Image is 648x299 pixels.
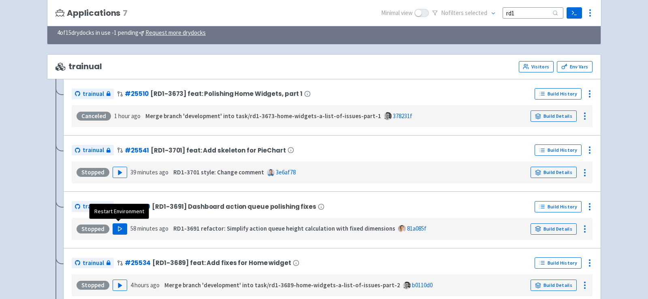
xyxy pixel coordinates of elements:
strong: RD1-3691 refactor: Simplify action queue height calculation with fixed dimensions [173,225,395,232]
div: Stopped [77,168,109,177]
div: Canceled [77,112,111,121]
time: 58 minutes ago [130,225,168,232]
a: Terminal [567,7,582,19]
span: [RD1-3701] feat: Add skeleton for PieChart [151,147,286,154]
a: trainual [72,201,114,212]
a: trainual [72,89,114,100]
h3: Applications [55,8,128,18]
a: Build Details [531,280,577,291]
a: Build Details [531,223,577,235]
strong: Merge branch 'development' into task/rd1-3689-home-widgets-a-list-of-issues-part-2 [164,281,400,289]
time: 39 minutes ago [130,168,168,176]
a: 81a085f [407,225,426,232]
button: Play [113,167,127,178]
span: selected [465,9,487,17]
a: #25541 [125,146,149,155]
a: #25534 [125,259,151,267]
span: [RD1-3691] Dashboard action queue polishing fixes [152,203,316,210]
a: Build History [535,257,582,269]
a: Visitors [519,61,554,72]
span: Minimal view [381,8,413,18]
strong: RD1-3701 style: Change comment [173,168,264,176]
span: trainual [83,202,104,211]
button: Play [113,223,127,235]
div: Stopped [77,281,109,290]
a: Build History [535,201,582,212]
a: Build Details [531,110,577,122]
a: Build Details [531,167,577,178]
input: Search... [503,7,563,18]
a: trainual [72,145,114,156]
a: trainual [72,258,114,269]
span: 7 [123,8,128,18]
a: Env Vars [557,61,593,72]
time: 1 hour ago [114,112,141,120]
span: [RD1-3689] feat: Add fixes for Home widget [152,259,291,266]
span: No filter s [441,8,487,18]
a: Build History [535,144,582,156]
u: Request more drydocks [145,29,206,36]
a: 3e6af78 [276,168,296,176]
span: trainual [83,89,104,99]
time: 4 hours ago [130,281,160,289]
a: #25510 [125,89,149,98]
span: trainual [83,146,104,155]
span: trainual [55,62,102,71]
a: Build History [535,88,582,100]
span: 4 of 15 drydocks in use - 1 pending [57,28,206,38]
a: #25509 [125,202,150,211]
a: 378231f [393,112,412,120]
button: Play [113,280,127,291]
span: trainual [83,259,104,268]
span: [RD1-3673] feat: Polishing Home Widgets, part 1 [150,90,303,97]
div: Stopped [77,225,109,233]
a: b0110d0 [412,281,433,289]
strong: Merge branch 'development' into task/rd1-3673-home-widgets-a-list-of-issues-part-1 [145,112,381,120]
